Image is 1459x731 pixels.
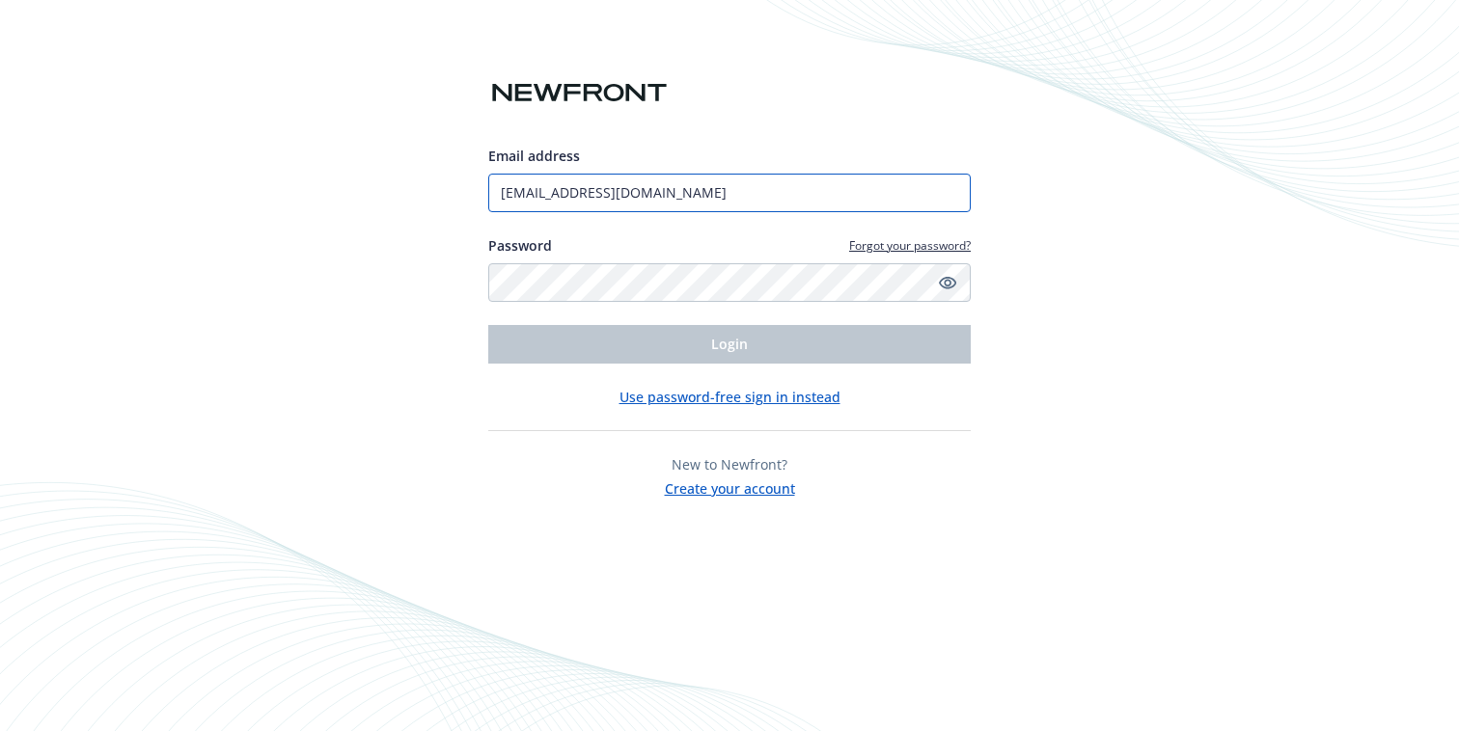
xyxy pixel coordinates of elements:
span: Email address [488,147,580,165]
input: Enter your password [488,263,971,302]
button: Use password-free sign in instead [619,387,840,407]
button: Create your account [665,474,795,499]
label: Password [488,235,552,256]
span: Login [711,335,748,353]
a: Forgot your password? [849,237,971,254]
button: Login [488,325,971,364]
input: Enter your email [488,174,971,212]
img: Newfront logo [488,76,671,110]
a: Show password [936,271,959,294]
span: New to Newfront? [672,455,787,474]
